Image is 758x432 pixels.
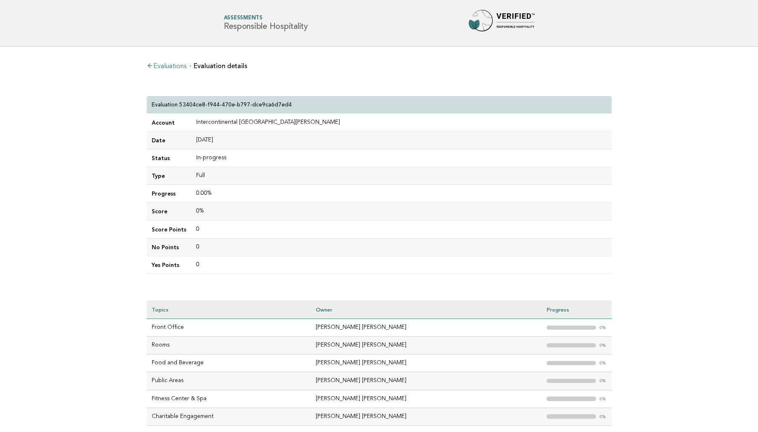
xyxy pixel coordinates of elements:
[191,256,612,274] td: 0
[599,379,607,383] em: 0%
[147,203,191,220] td: Score
[152,101,292,109] p: Evaluation 53404ce8-f944-470e-b797-dce9ca6d7ed4
[599,343,607,348] em: 0%
[147,372,311,390] td: Public Areas
[191,203,612,220] td: 0%
[147,114,191,132] td: Account
[542,300,612,319] th: Progress
[599,415,607,419] em: 0%
[147,300,311,319] th: Topics
[311,319,541,337] td: [PERSON_NAME] [PERSON_NAME]
[191,114,612,132] td: Intercontinental [GEOGRAPHIC_DATA][PERSON_NAME]
[224,16,308,31] h1: Responsible Hospitality
[191,149,612,167] td: In-progress
[311,300,541,319] th: Owner
[147,256,191,274] td: Yes Points
[599,397,607,401] em: 0%
[147,167,191,185] td: Type
[147,390,311,408] td: Fitness Center & Spa
[599,361,607,366] em: 0%
[147,185,191,203] td: Progress
[147,319,311,337] td: Front Office
[311,354,541,372] td: [PERSON_NAME] [PERSON_NAME]
[190,63,247,69] li: Evaluation details
[147,63,186,70] a: Evaluations
[147,238,191,256] td: No Points
[191,167,612,185] td: Full
[147,220,191,238] td: Score Points
[191,238,612,256] td: 0
[311,372,541,390] td: [PERSON_NAME] [PERSON_NAME]
[311,408,541,425] td: [PERSON_NAME] [PERSON_NAME]
[191,132,612,149] td: [DATE]
[147,132,191,149] td: Date
[311,390,541,408] td: [PERSON_NAME] [PERSON_NAME]
[191,220,612,238] td: 0
[147,354,311,372] td: Food and Beverage
[224,16,308,21] span: Assessments
[191,185,612,203] td: 0.00%
[147,337,311,354] td: Rooms
[469,10,535,36] img: Forbes Travel Guide
[147,408,311,425] td: Charitable Engagement
[599,326,607,330] em: 0%
[311,337,541,354] td: [PERSON_NAME] [PERSON_NAME]
[147,149,191,167] td: Status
